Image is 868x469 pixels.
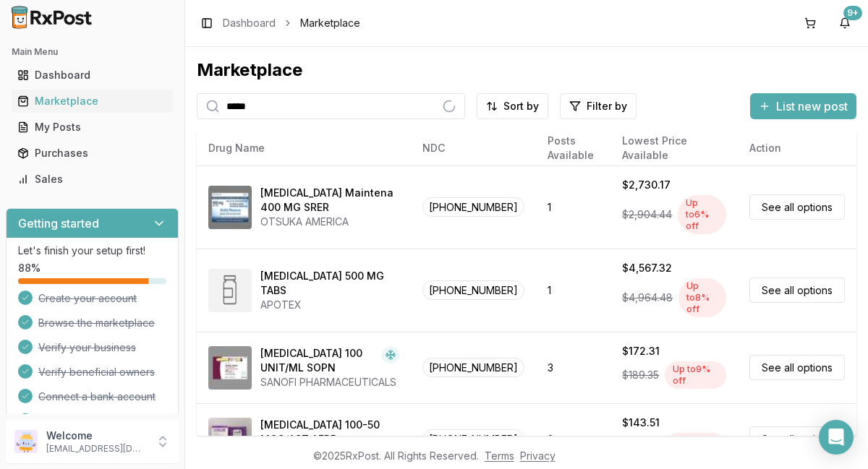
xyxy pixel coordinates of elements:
[38,365,155,379] span: Verify beneficial owners
[6,6,98,29] img: RxPost Logo
[197,131,411,165] th: Drug Name
[750,100,856,115] a: List new post
[833,12,856,35] button: 9+
[17,120,167,134] div: My Posts
[422,280,524,300] span: [PHONE_NUMBER]
[678,278,726,317] div: Up to 8 % off
[6,64,179,87] button: Dashboard
[260,269,399,298] div: [MEDICAL_DATA] 500 MG TABS
[197,59,856,82] div: Marketplace
[610,131,738,165] th: Lowest Price Available
[208,269,252,312] img: Abiraterone Acetate 500 MG TABS
[738,131,856,165] th: Action
[520,449,556,462] a: Privacy
[749,277,845,303] a: See all options
[38,316,155,330] span: Browse the marketplace
[622,261,672,275] div: $4,567.32
[477,93,548,119] button: Sort by
[503,99,539,113] span: Sort by
[422,358,524,377] span: [PHONE_NUMBER]
[536,165,611,249] td: 1
[12,166,173,192] a: Sales
[223,16,360,30] nav: breadcrumb
[536,332,611,403] td: 3
[12,62,173,88] a: Dashboard
[587,99,627,113] span: Filter by
[6,116,179,139] button: My Posts
[536,131,611,165] th: Posts Available
[38,340,136,355] span: Verify your business
[12,114,173,140] a: My Posts
[750,93,856,119] button: List new post
[560,93,637,119] button: Filter by
[38,291,137,306] span: Create your account
[260,375,399,390] div: SANOFI PHARMACEUTICALS
[38,390,156,404] span: Connect a bank account
[46,429,147,443] p: Welcome
[622,368,659,382] span: $189.35
[665,361,726,389] div: Up to 9 % off
[749,426,845,452] a: See all options
[260,186,399,215] div: [MEDICAL_DATA] Maintena 400 MG SRER
[422,429,524,449] span: [PHONE_NUMBER]
[260,298,399,312] div: APOTEX
[17,94,167,108] div: Marketplace
[843,6,862,20] div: 9+
[46,443,147,455] p: [EMAIL_ADDRESS][DOMAIN_NAME]
[12,46,173,58] h2: Main Menu
[12,140,173,166] a: Purchases
[208,418,252,461] img: Advair Diskus 100-50 MCG/ACT AEPB
[776,98,848,115] span: List new post
[485,449,514,462] a: Terms
[411,131,536,165] th: NDC
[749,194,845,220] a: See all options
[749,355,845,380] a: See all options
[12,88,173,114] a: Marketplace
[622,178,671,192] div: $2,730.17
[208,186,252,229] img: Abilify Maintena 400 MG SRER
[260,215,399,229] div: OTSUKA AMERICA
[422,197,524,217] span: [PHONE_NUMBER]
[260,418,399,447] div: [MEDICAL_DATA] 100-50 MCG/ACT AEPB
[17,68,167,82] div: Dashboard
[665,433,726,460] div: Up to 8 % off
[208,346,252,390] img: Admelog SoloStar 100 UNIT/ML SOPN
[6,90,179,113] button: Marketplace
[223,16,276,30] a: Dashboard
[260,346,376,375] div: [MEDICAL_DATA] 100 UNIT/ML SOPN
[14,430,38,453] img: User avatar
[536,249,611,332] td: 1
[18,215,99,232] h3: Getting started
[819,420,854,455] div: Open Intercom Messenger
[622,207,672,222] span: $2,904.44
[622,291,673,305] span: $4,964.48
[678,195,726,234] div: Up to 6 % off
[17,146,167,160] div: Purchases
[6,142,179,165] button: Purchases
[300,16,360,30] span: Marketplace
[18,261,41,275] span: 88 %
[18,244,166,258] p: Let's finish your setup first!
[6,168,179,191] button: Sales
[17,172,167,186] div: Sales
[622,416,660,430] div: $143.51
[622,344,660,358] div: $172.31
